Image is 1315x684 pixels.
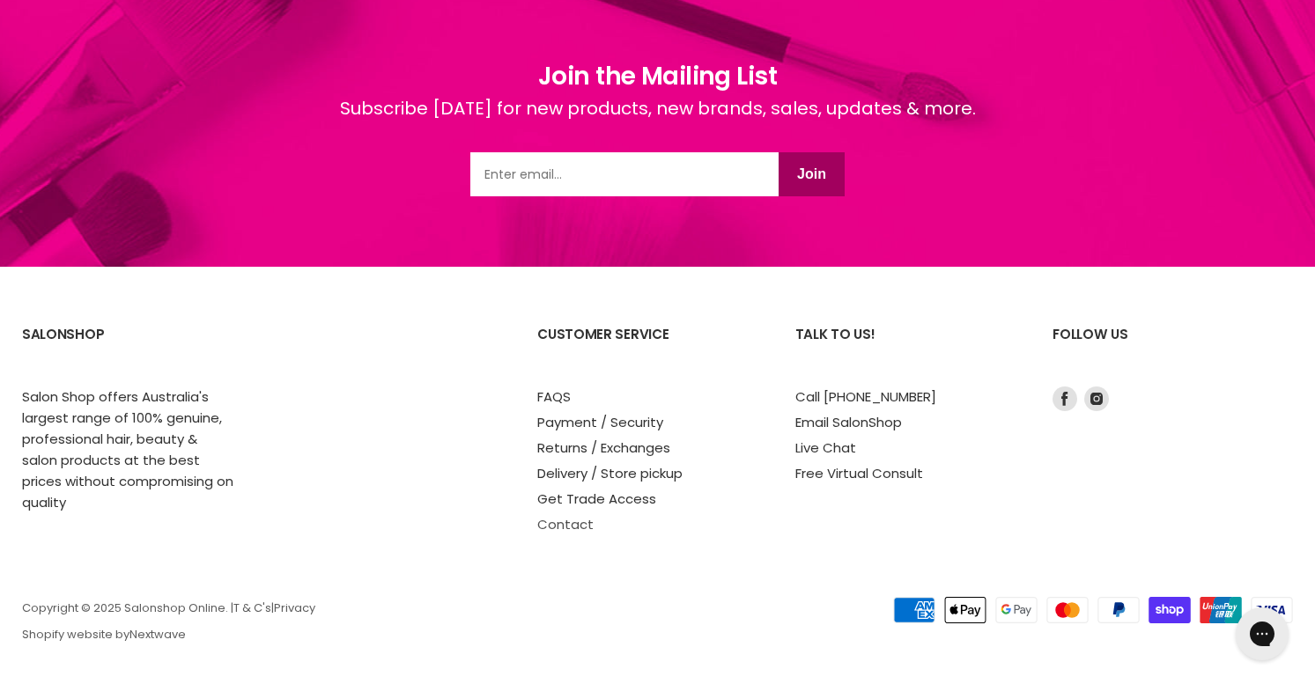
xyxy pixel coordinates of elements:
h1: Join the Mailing List [340,58,976,95]
h2: Customer Service [537,313,760,386]
h2: SalonShop [22,313,245,386]
a: Delivery / Store pickup [537,464,683,482]
a: Email SalonShop [795,413,902,431]
a: Contact [537,515,594,533]
iframe: Gorgias live chat messenger [1227,601,1297,666]
a: Returns / Exchanges [537,438,670,457]
a: Nextwave [129,626,186,643]
a: Privacy [274,599,315,616]
p: Copyright © 2025 Salonshop Online. | | Shopify website by [22,602,773,642]
a: T & C's [233,599,271,616]
a: Payment / Security [537,413,663,431]
a: Call [PHONE_NUMBER] [795,387,936,406]
h2: Talk to us! [795,313,1018,386]
input: Email [470,152,779,196]
div: Subscribe [DATE] for new products, new brands, sales, updates & more. [340,95,976,152]
a: FAQS [537,387,571,406]
a: Free Virtual Consult [795,464,923,482]
button: Join [779,152,845,196]
h2: Follow us [1053,313,1293,386]
p: Salon Shop offers Australia's largest range of 100% genuine, professional hair, beauty & salon pr... [22,386,233,513]
a: Live Chat [795,438,856,457]
a: Get Trade Access [537,489,656,508]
